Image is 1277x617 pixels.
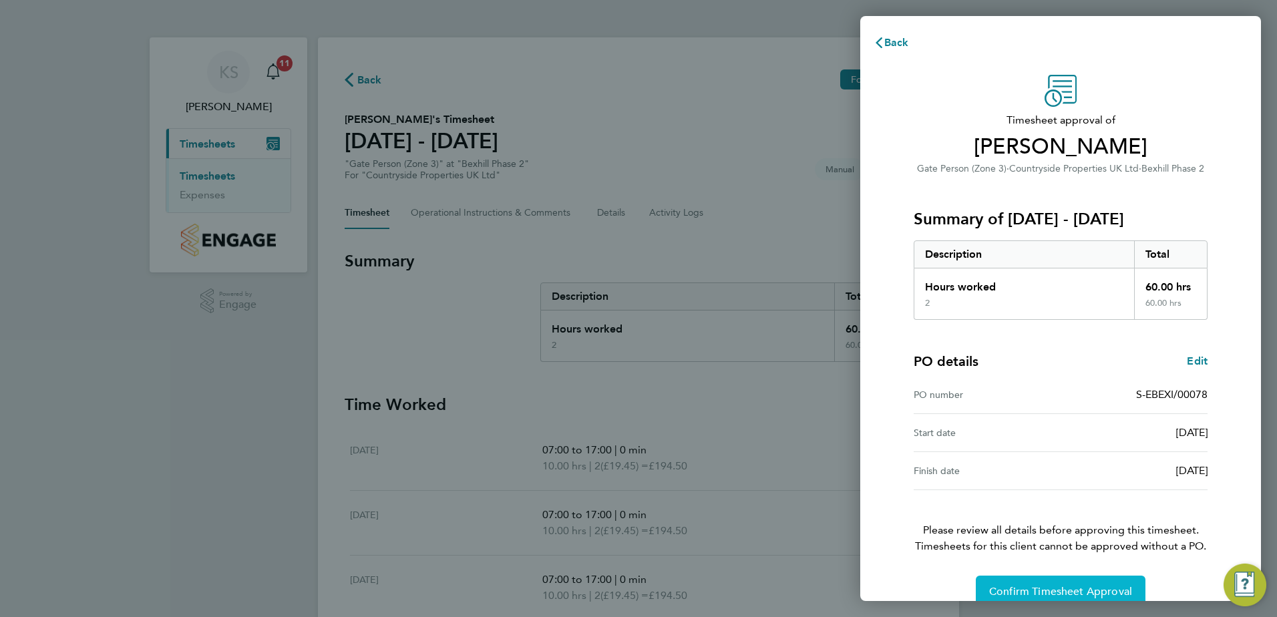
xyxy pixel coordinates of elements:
div: Description [914,241,1134,268]
button: Back [860,29,922,56]
span: Countryside Properties UK Ltd [1009,163,1139,174]
span: Back [884,36,909,49]
h4: PO details [914,352,978,371]
div: PO number [914,387,1061,403]
span: Edit [1187,355,1208,367]
span: · [1007,163,1009,174]
span: Timesheets for this client cannot be approved without a PO. [898,538,1224,554]
div: Finish date [914,463,1061,479]
span: Confirm Timesheet Approval [989,585,1132,598]
div: Summary of 04 - 10 Aug 2025 [914,240,1208,320]
div: 2 [925,298,930,308]
span: Timesheet approval of [914,112,1208,128]
button: Confirm Timesheet Approval [976,576,1145,608]
div: Hours worked [914,268,1134,298]
div: Total [1134,241,1208,268]
span: Bexhill Phase 2 [1141,163,1204,174]
span: [PERSON_NAME] [914,134,1208,160]
div: 60.00 hrs [1134,268,1208,298]
p: Please review all details before approving this timesheet. [898,490,1224,554]
h3: Summary of [DATE] - [DATE] [914,208,1208,230]
span: Gate Person (Zone 3) [917,163,1007,174]
div: Start date [914,425,1061,441]
button: Engage Resource Center [1224,564,1266,606]
span: · [1139,163,1141,174]
div: [DATE] [1061,463,1208,479]
div: 60.00 hrs [1134,298,1208,319]
div: [DATE] [1061,425,1208,441]
a: Edit [1187,353,1208,369]
span: S-EBEXI/00078 [1136,388,1208,401]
